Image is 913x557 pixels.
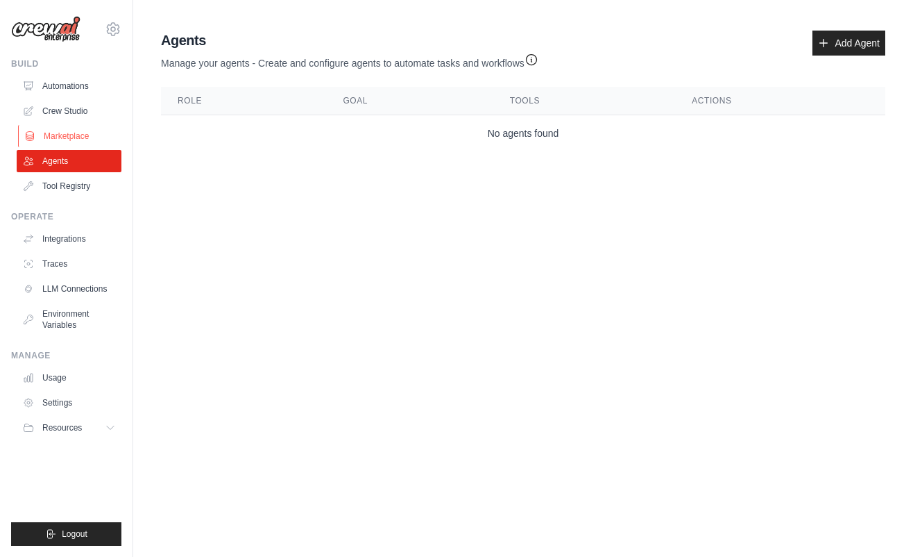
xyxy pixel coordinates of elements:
[812,31,885,56] a: Add Agent
[42,422,82,433] span: Resources
[493,87,675,115] th: Tools
[11,211,121,222] div: Operate
[17,253,121,275] a: Traces
[17,392,121,414] a: Settings
[18,125,123,147] a: Marketplace
[17,303,121,336] a: Environment Variables
[17,228,121,250] a: Integrations
[17,75,121,97] a: Automations
[17,417,121,439] button: Resources
[62,529,87,540] span: Logout
[675,87,885,115] th: Actions
[17,100,121,122] a: Crew Studio
[11,522,121,546] button: Logout
[161,50,538,70] p: Manage your agents - Create and configure agents to automate tasks and workflows
[17,278,121,300] a: LLM Connections
[11,350,121,361] div: Manage
[161,31,538,50] h2: Agents
[161,87,326,115] th: Role
[17,367,121,389] a: Usage
[326,87,493,115] th: Goal
[161,115,885,152] td: No agents found
[11,58,121,69] div: Build
[17,150,121,172] a: Agents
[11,16,80,42] img: Logo
[17,175,121,197] a: Tool Registry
